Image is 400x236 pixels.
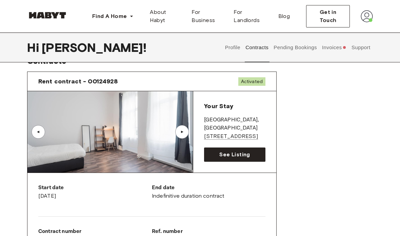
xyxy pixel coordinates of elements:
[219,151,250,159] span: See Listing
[192,8,223,24] span: For Business
[273,33,318,62] button: Pending Bookings
[306,5,350,27] button: Get in Touch
[179,130,185,134] div: ▲
[186,5,228,27] a: For Business
[38,77,118,85] span: Rent contract - 00124928
[312,8,344,24] span: Get in Touch
[234,8,267,24] span: For Landlords
[204,116,265,132] p: [GEOGRAPHIC_DATA] , [GEOGRAPHIC_DATA]
[245,33,269,62] button: Contracts
[222,33,373,62] div: user profile tabs
[27,40,42,55] span: Hi
[273,5,296,27] a: Blog
[278,12,290,20] span: Blog
[35,130,42,134] div: ▲
[351,33,371,62] button: Support
[204,147,265,162] a: See Listing
[238,77,265,86] span: Activated
[224,33,241,62] button: Profile
[42,40,146,55] span: [PERSON_NAME] !
[228,5,273,27] a: For Landlords
[321,33,347,62] button: Invoices
[27,91,193,173] img: Image of the room
[152,228,265,236] p: Ref. number
[38,184,152,192] p: Start date
[92,12,127,20] span: Find A Home
[361,10,373,22] img: avatar
[144,5,186,27] a: About Habyt
[150,8,181,24] span: About Habyt
[152,184,265,200] div: Indefinitive duration contract
[152,184,265,192] p: End date
[204,102,233,110] span: Your Stay
[87,9,139,23] button: Find A Home
[27,12,68,19] img: Habyt
[38,228,152,236] p: Contract number
[38,184,152,200] div: [DATE]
